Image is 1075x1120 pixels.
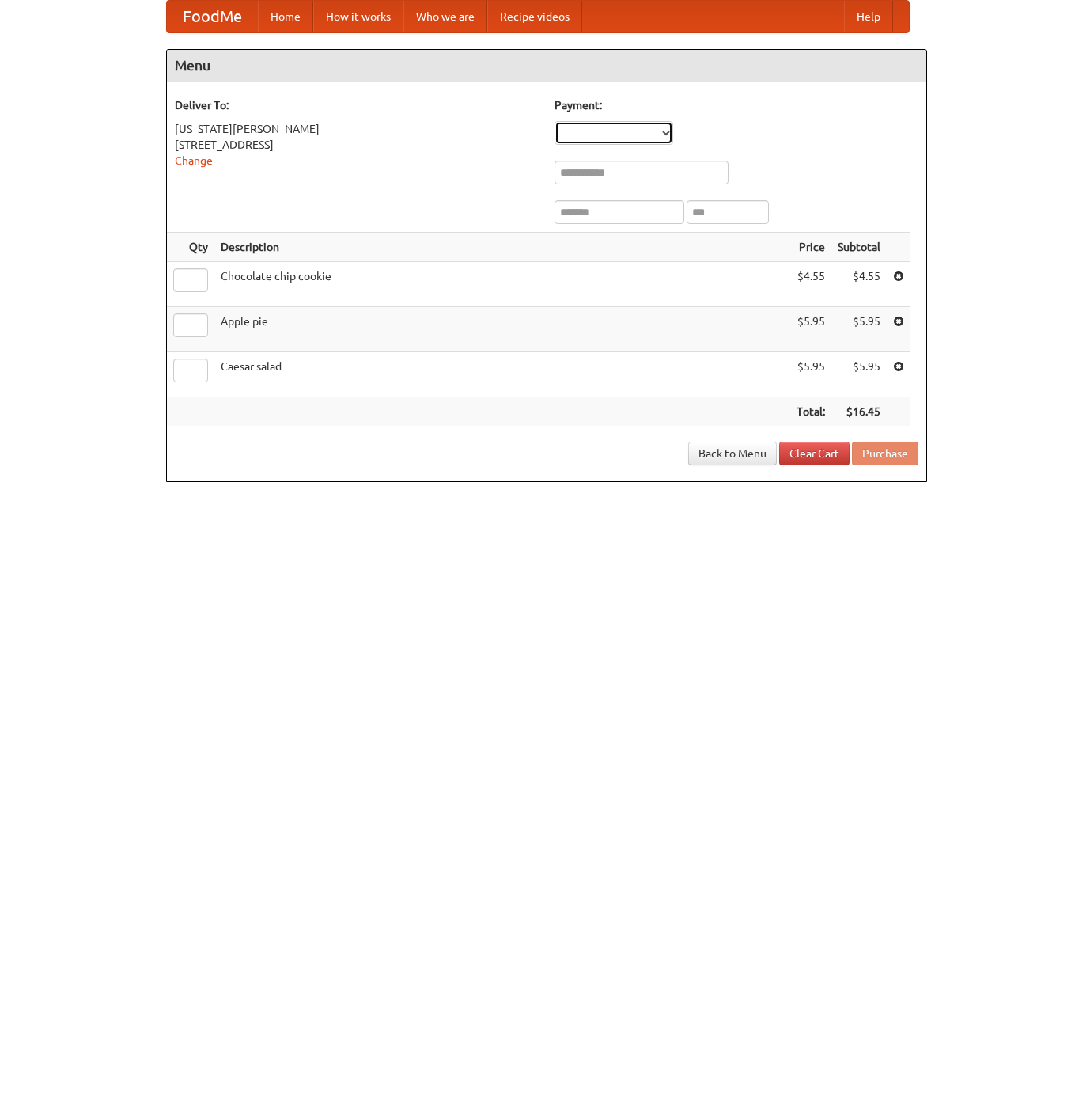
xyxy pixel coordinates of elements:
td: Apple pie [214,307,790,352]
a: Recipe videos [487,1,582,32]
div: [US_STATE][PERSON_NAME] [175,121,539,137]
a: Clear Cart [779,442,850,465]
h4: Menu [167,50,926,82]
td: $5.95 [831,307,887,352]
a: Help [844,1,893,32]
th: Subtotal [831,233,887,262]
h5: Deliver To: [175,97,539,113]
a: Change [175,154,213,167]
td: $4.55 [790,262,831,307]
td: $5.95 [831,352,887,397]
button: Purchase [852,442,918,465]
th: Qty [167,233,214,262]
a: FoodMe [167,1,258,32]
a: Back to Menu [688,442,777,465]
a: Who we are [403,1,487,32]
th: Price [790,233,831,262]
td: Chocolate chip cookie [214,262,790,307]
div: [STREET_ADDRESS] [175,137,539,153]
td: $5.95 [790,307,831,352]
td: $4.55 [831,262,887,307]
h5: Payment: [555,97,918,113]
th: Total: [790,397,831,427]
th: $16.45 [831,397,887,427]
td: Caesar salad [214,352,790,397]
a: Home [258,1,313,32]
a: How it works [313,1,403,32]
th: Description [214,233,790,262]
td: $5.95 [790,352,831,397]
